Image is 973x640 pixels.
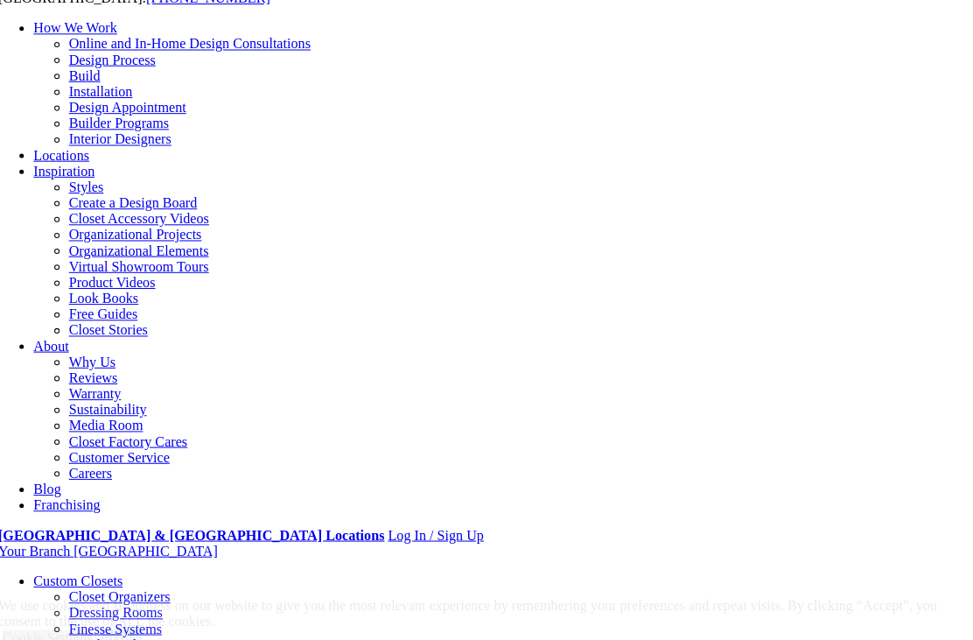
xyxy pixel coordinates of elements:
a: Blog [42,477,69,492]
a: Why Us [77,351,123,366]
a: Builder Programs [77,115,176,130]
a: Log In / Sign Up [393,523,487,538]
a: Locations [42,146,97,161]
a: Closet Stories [77,320,155,334]
a: Product Videos [77,272,163,287]
a: Free Guides [77,304,145,319]
a: Design Process [77,52,163,67]
a: Media Room [77,414,150,429]
a: Accept [109,624,149,639]
a: Installation [77,83,140,98]
a: Look Books [77,288,146,303]
a: Design Appointment [77,99,193,114]
a: Reviews [77,367,125,382]
span: [GEOGRAPHIC_DATA] [81,538,224,553]
a: Styles [77,178,111,193]
a: About [42,335,77,350]
a: Cookie Settings [11,624,101,639]
a: Closet Factory Cares [77,430,194,445]
a: Interior Designers [77,130,178,145]
a: Careers [77,461,120,476]
a: Online and In-Home Design Consultations [77,36,317,51]
span: Your Branch [7,538,78,553]
a: Warranty [77,383,129,397]
a: Virtual Showroom Tours [77,257,216,271]
a: Franchising [42,493,108,508]
a: Organizational Elements [77,241,215,256]
a: [GEOGRAPHIC_DATA] & [GEOGRAPHIC_DATA] Locations [7,523,389,538]
a: Inspiration [42,162,102,177]
a: Your Branch [GEOGRAPHIC_DATA] [7,538,225,553]
a: Custom Closets [42,568,130,583]
a: Create a Design Board [77,193,204,208]
a: Closet Accessory Videos [77,209,216,224]
a: Customer Service [77,446,177,461]
a: Sustainability [77,398,154,413]
div: We use cookies and IP address on our website to give you the most relevant experience by remember... [7,593,973,624]
a: Closet Organizers [77,584,178,599]
a: Build [77,67,108,82]
a: How We Work [42,20,125,35]
a: Organizational Projects [77,225,208,240]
